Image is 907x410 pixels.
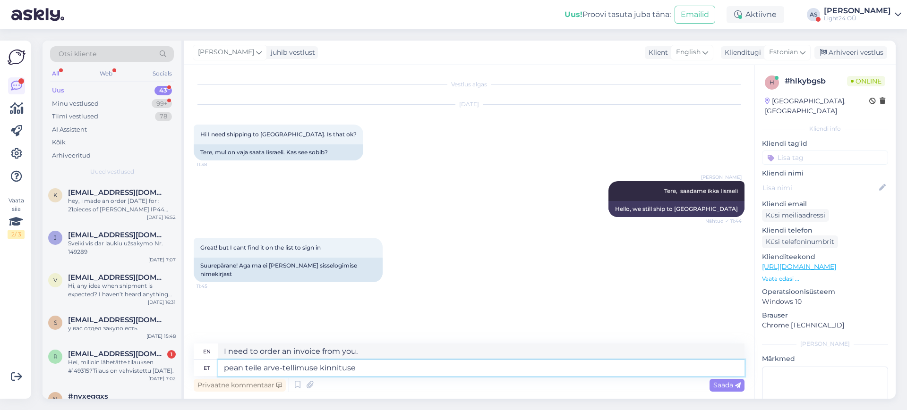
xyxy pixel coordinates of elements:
div: [DATE] 16:52 [147,214,176,221]
div: et [204,360,210,376]
div: у вас отдел закупо есть [68,324,176,333]
textarea: pean teile arve-tellimuse kinnitus [218,360,744,376]
span: 11:38 [197,161,232,168]
div: juhib vestlust [267,48,315,58]
a: [PERSON_NAME]Light24 OÜ [824,7,901,22]
span: j [54,234,57,241]
p: Vaata edasi ... [762,275,888,283]
span: Otsi kliente [59,49,96,59]
div: Vestlus algas [194,80,744,89]
span: v [53,276,57,284]
textarea: I need to order an invoice from you. [218,343,744,360]
span: shahzoda@ovivoelektrik.com.tr [68,316,166,324]
div: Arhiveeri vestlus [814,46,887,59]
div: 2 / 3 [8,230,25,239]
p: Klienditeekond [762,252,888,262]
input: Lisa nimi [762,183,877,193]
span: [PERSON_NAME] [198,47,254,58]
p: Kliendi tag'id [762,139,888,149]
div: Tiimi vestlused [52,112,98,121]
p: Kliendi telefon [762,226,888,235]
div: [PERSON_NAME] [824,7,891,15]
div: Klienditugi [721,48,761,58]
div: 43 [154,86,172,95]
span: h [770,79,774,86]
span: Uued vestlused [90,167,134,176]
span: Great! but I cant find it on the list to sign in [200,244,321,251]
div: # hlkybgsb [785,75,847,87]
div: AI Assistent [52,125,87,134]
p: Brauser [762,310,888,320]
div: hey, i made an order [DATE] for : 21pieces of [PERSON_NAME] IP44 Black, square lamps We opened th... [68,197,176,214]
div: All [50,67,61,80]
div: Tere, mul on vaja saata Iisraeli. Kas see sobib? [194,144,363,160]
span: Hi I need shipping to [GEOGRAPHIC_DATA]. Is that ok? [200,131,357,138]
div: AS [807,8,820,21]
input: Lisa tag [762,151,888,165]
button: Emailid [675,6,715,24]
div: Aktiivne [727,6,784,23]
span: Nähtud ✓ 11:44 [705,218,742,225]
div: Kliendi info [762,125,888,133]
p: Chrome [TECHNICAL_ID] [762,320,888,330]
span: #nyxeggxs [68,392,108,401]
span: justmisius@gmail.com [68,231,166,239]
div: Web [98,67,114,80]
span: English [676,47,701,58]
div: Uus [52,86,64,95]
span: s [54,319,57,326]
div: Sveiki vis dar laukiu užsakymo Nr. 149289 [68,239,176,256]
div: Minu vestlused [52,99,99,109]
div: Küsi telefoninumbrit [762,235,838,248]
span: k [53,192,58,199]
b: Uus! [565,10,582,19]
div: Klient [645,48,668,58]
div: [DATE] 15:48 [146,333,176,340]
div: [DATE] 7:07 [148,256,176,263]
div: [DATE] 7:02 [148,375,176,382]
span: r [53,353,58,360]
div: [PERSON_NAME] [762,340,888,348]
div: [GEOGRAPHIC_DATA], [GEOGRAPHIC_DATA] [765,96,869,116]
div: Hei, milloin lähetätte tilauksen #149315?Tilaus on vahvistettu [DATE]. [68,358,176,375]
p: Märkmed [762,354,888,364]
span: n [53,395,58,402]
div: 78 [155,112,172,121]
span: Saada [713,381,741,389]
div: Socials [151,67,174,80]
div: 99+ [152,99,172,109]
div: [DATE] 16:31 [148,299,176,306]
div: 1 [167,350,176,359]
div: Suurepärane! Aga ma ei [PERSON_NAME] sisselogimise nimekirjast [194,258,383,282]
p: Kliendi email [762,199,888,209]
p: Kliendi nimi [762,168,888,178]
div: Privaatne kommentaar [194,379,286,392]
div: Vaata siia [8,196,25,239]
a: [URL][DOMAIN_NAME] [762,262,836,271]
span: ritvaleinonen@hotmail.com [68,350,166,358]
p: Windows 10 [762,297,888,307]
div: Light24 OÜ [824,15,891,22]
span: Tere, saadame ikka Iisraeli [664,187,738,194]
div: [DATE] [194,100,744,109]
div: Arhiveeritud [52,151,91,160]
span: 11:45 [197,283,232,290]
span: Online [847,76,885,86]
div: Hi, any idea when shipment is expected? I haven’t heard anything yet. Commande n°149638] ([DATE])... [68,282,176,299]
p: Operatsioonisüsteem [762,287,888,297]
div: en [203,343,211,360]
div: Proovi tasuta juba täna: [565,9,671,20]
span: vanheiningenruud@gmail.com [68,273,166,282]
span: kuninkaantie752@gmail.com [68,188,166,197]
span: [PERSON_NAME] [701,174,742,181]
div: Hello, we still ship to [GEOGRAPHIC_DATA] [608,201,744,217]
span: Estonian [769,47,798,58]
div: Kõik [52,138,66,147]
div: Küsi meiliaadressi [762,209,829,222]
img: Askly Logo [8,48,26,66]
